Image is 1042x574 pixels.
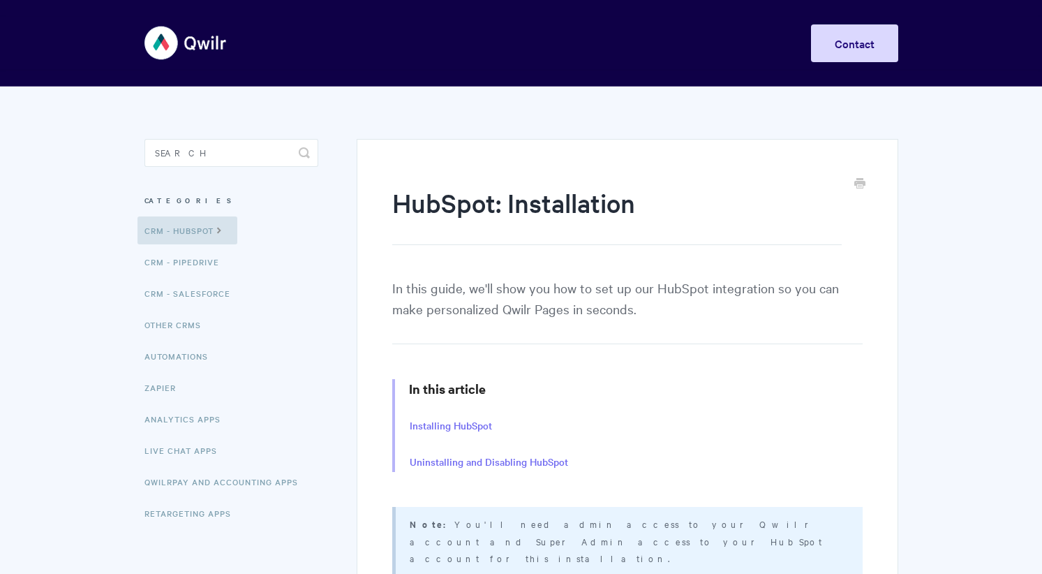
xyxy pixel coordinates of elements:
[144,499,241,527] a: Retargeting Apps
[811,24,898,62] a: Contact
[144,405,231,433] a: Analytics Apps
[144,468,308,496] a: QwilrPay and Accounting Apps
[392,277,862,344] p: In this guide, we'll show you how to set up our HubSpot integration so you can make personalized ...
[410,418,492,434] a: Installing HubSpot
[144,279,241,307] a: CRM - Salesforce
[410,515,844,566] p: You'll need admin access to your Qwilr account and Super Admin access to your HubSpot account for...
[410,517,454,531] strong: Note:
[144,311,211,339] a: Other CRMs
[144,248,230,276] a: CRM - Pipedrive
[144,342,218,370] a: Automations
[409,379,862,399] h3: In this article
[144,188,318,213] h3: Categories
[144,139,318,167] input: Search
[144,436,228,464] a: Live Chat Apps
[410,455,568,470] a: Uninstalling and Disabling HubSpot
[854,177,865,192] a: Print this Article
[144,17,228,69] img: Qwilr Help Center
[137,216,237,244] a: CRM - HubSpot
[392,185,841,245] h1: HubSpot: Installation
[144,374,186,402] a: Zapier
